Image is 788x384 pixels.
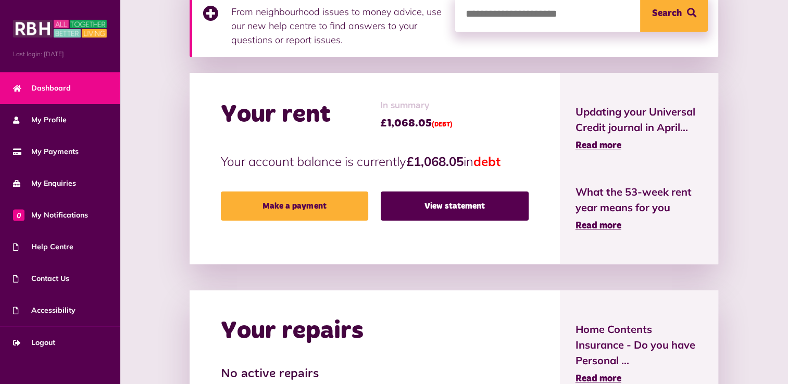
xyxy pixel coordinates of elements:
a: View statement [381,191,529,221]
p: From neighbourhood issues to money advice, use our new help centre to find answers to your questi... [231,5,445,47]
h3: No active repairs [221,367,529,382]
span: Accessibility [13,305,76,316]
span: Updating your Universal Credit journal in April... [576,104,703,135]
span: £1,068.05 [380,116,453,131]
span: 0 [13,209,24,221]
span: My Payments [13,146,79,157]
h2: Your rent [221,100,331,130]
img: MyRBH [13,18,107,39]
span: Logout [13,337,55,348]
span: Read more [576,221,621,231]
span: My Profile [13,114,67,125]
span: Dashboard [13,83,71,94]
a: What the 53-week rent year means for you Read more [576,184,703,233]
span: In summary [380,99,453,113]
span: My Enquiries [13,178,76,189]
span: Last login: [DATE] [13,49,107,59]
p: Your account balance is currently in [221,152,529,171]
a: Make a payment [221,191,369,221]
a: Updating your Universal Credit journal in April... Read more [576,104,703,153]
span: Contact Us [13,273,69,284]
h2: Your repairs [221,316,364,347]
strong: £1,068.05 [406,153,464,169]
span: My Notifications [13,210,88,221]
span: Read more [576,141,621,150]
span: Home Contents Insurance - Do you have Personal ... [576,322,703,368]
span: (DEBT) [432,122,453,128]
span: debt [473,153,501,169]
span: Read more [576,374,621,383]
span: Help Centre [13,241,73,252]
span: What the 53-week rent year means for you [576,184,703,215]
